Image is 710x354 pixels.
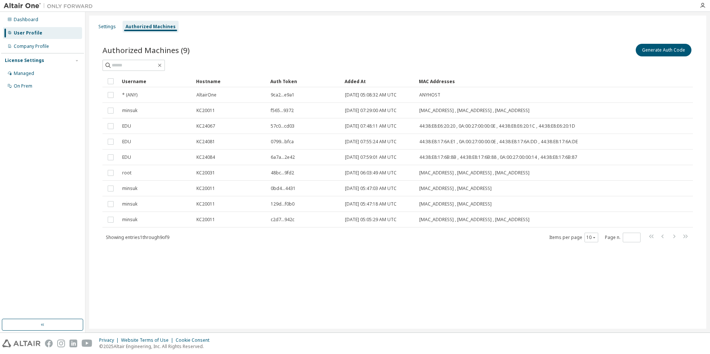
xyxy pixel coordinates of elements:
img: instagram.svg [57,340,65,347]
span: minsuk [122,201,137,207]
div: Added At [345,75,413,87]
span: KC20031 [196,170,215,176]
span: AltairOne [196,92,216,98]
span: [DATE] 07:29:00 AM UTC [345,108,397,114]
span: minsuk [122,186,137,191]
span: [DATE] 06:03:49 AM UTC [345,170,397,176]
span: KC24081 [196,139,215,145]
span: 44:38:E8:17:6A:E1 , 0A:00:27:00:00:0E , 44:38:E8:17:6A:DD , 44:38:E8:17:6A:DE [419,139,578,145]
span: KC20011 [196,201,215,207]
span: c2d7...942c [271,217,294,223]
img: facebook.svg [45,340,53,347]
img: altair_logo.svg [2,340,40,347]
span: [DATE] 05:47:03 AM UTC [345,186,397,191]
div: Cookie Consent [176,337,214,343]
img: youtube.svg [82,340,92,347]
span: Items per page [549,233,598,242]
span: ANYHOST [419,92,440,98]
span: [DATE] 07:59:01 AM UTC [345,154,397,160]
div: Authorized Machines [126,24,176,30]
div: User Profile [14,30,42,36]
span: 44:38:E8:17:6B:8B , 44:38:E8:17:6B:88 , 0A:00:27:00:00:14 , 44:38:E8:17:6B:87 [419,154,577,160]
span: 0799...bfca [271,139,294,145]
img: linkedin.svg [69,340,77,347]
div: Dashboard [14,17,38,23]
span: * (ANY) [122,92,137,98]
span: minsuk [122,108,137,114]
span: [DATE] 07:48:11 AM UTC [345,123,397,129]
span: EDU [122,139,131,145]
div: Auth Token [270,75,339,87]
span: KC24067 [196,123,215,129]
div: Privacy [99,337,121,343]
img: Altair One [4,2,97,10]
span: [MAC_ADDRESS] , [MAC_ADDRESS] , [MAC_ADDRESS] [419,217,530,223]
span: [DATE] 05:05:29 AM UTC [345,217,397,223]
span: Authorized Machines (9) [102,45,190,55]
span: [DATE] 05:47:18 AM UTC [345,201,397,207]
div: MAC Addresses [419,75,615,87]
div: Settings [98,24,116,30]
div: Website Terms of Use [121,337,176,343]
span: KC20011 [196,217,215,223]
span: root [122,170,131,176]
span: Page n. [605,233,641,242]
span: KC24084 [196,154,215,160]
span: [MAC_ADDRESS] , [MAC_ADDRESS] [419,186,492,191]
span: KC20011 [196,186,215,191]
p: © 2025 Altair Engineering, Inc. All Rights Reserved. [99,343,214,350]
span: [DATE] 07:55:24 AM UTC [345,139,397,145]
div: On Prem [14,83,32,89]
span: EDU [122,123,131,129]
span: minsuk [122,217,137,223]
span: 0bd4...4431 [271,186,296,191]
span: 57c0...cd03 [271,123,294,129]
span: 44:38:E8:E6:20:20 , 0A:00:27:00:00:0E , 44:38:E8:E6:20:1C , 44:38:E8:E6:20:1D [419,123,575,129]
div: Managed [14,71,34,76]
span: [DATE] 05:08:32 AM UTC [345,92,397,98]
div: Company Profile [14,43,49,49]
div: Username [122,75,190,87]
span: f565...9372 [271,108,294,114]
button: 10 [586,235,596,240]
span: Showing entries 1 through 9 of 9 [106,234,169,240]
span: 48bc...9fd2 [271,170,294,176]
span: [MAC_ADDRESS] , [MAC_ADDRESS] [419,201,492,207]
div: License Settings [5,58,44,63]
span: EDU [122,154,131,160]
span: [MAC_ADDRESS] , [MAC_ADDRESS] , [MAC_ADDRESS] [419,170,530,176]
div: Hostname [196,75,264,87]
span: 129d...f0b0 [271,201,294,207]
span: KC20011 [196,108,215,114]
span: [MAC_ADDRESS] , [MAC_ADDRESS] , [MAC_ADDRESS] [419,108,530,114]
span: 6a7a...2e42 [271,154,295,160]
span: 9ca2...e9a1 [271,92,294,98]
button: Generate Auth Code [636,44,691,56]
